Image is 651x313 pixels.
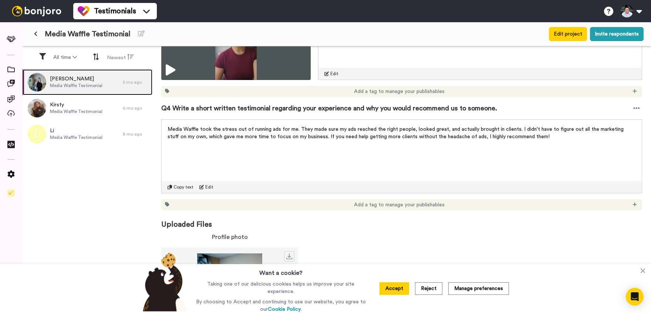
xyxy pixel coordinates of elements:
[123,79,149,85] div: 5 mo ago
[626,288,644,306] div: Open Intercom Messenger
[22,121,152,147] a: LiMedia Waffle Testimonial8 mo ago
[194,298,368,313] p: By choosing to Accept and continuing to use our website, you agree to our .
[49,51,81,64] button: All time
[50,127,102,134] span: Li
[212,233,248,242] span: Profile photo
[28,73,46,91] img: 587b215c-5b13-447d-b4f5-6c3fdf62711e.jpeg
[354,88,445,95] span: Add a tag to manage your publishables
[50,109,102,114] span: Media Waffle Testimonial
[94,6,136,16] span: Testimonials
[28,125,46,143] img: l.png
[78,5,90,17] img: tm-color.svg
[45,29,131,39] span: Media Waffle Testimonial
[161,210,642,230] span: Uploaded Files
[50,134,102,140] span: Media Waffle Testimonial
[28,99,46,117] img: 081e0c00-7556-4bdc-bd9d-49041d65ca78.jpeg
[22,95,152,121] a: KirstyMedia Waffle Testimonial6 mo ago
[123,131,149,137] div: 8 mo ago
[161,103,497,113] span: Q4 Write a short written testimonial regarding your experience and why you would recommend us to ...
[173,184,193,190] span: Copy text
[50,101,102,109] span: Kirsty
[194,280,368,295] p: Taking one of our delicious cookies helps us improve your site experience.
[259,264,303,277] h3: Want a cookie?
[123,105,149,111] div: 6 mo ago
[448,282,509,295] button: Manage preferences
[136,252,191,312] img: bear-with-cookie.png
[205,184,213,190] span: Edit
[380,282,409,295] button: Accept
[549,27,587,41] button: Edit project
[9,6,64,16] img: bj-logo-header-white.svg
[590,27,644,41] button: Invite respondents
[168,127,625,139] span: Media Waffle took the stress out of running ads for me. They made sure my ads reached the right p...
[50,75,102,83] span: [PERSON_NAME]
[7,189,15,197] img: Checklist.svg
[22,69,152,95] a: [PERSON_NAME]Media Waffle Testimonial5 mo ago
[268,307,301,312] a: Cookie Policy
[415,282,442,295] button: Reject
[330,71,338,77] span: Edit
[354,201,445,209] span: Add a tag to manage your publishables
[161,253,298,297] img: 587b215c-5b13-447d-b4f5-6c3fdf62711e.jpeg
[50,83,102,89] span: Media Waffle Testimonial
[102,50,138,64] button: Newest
